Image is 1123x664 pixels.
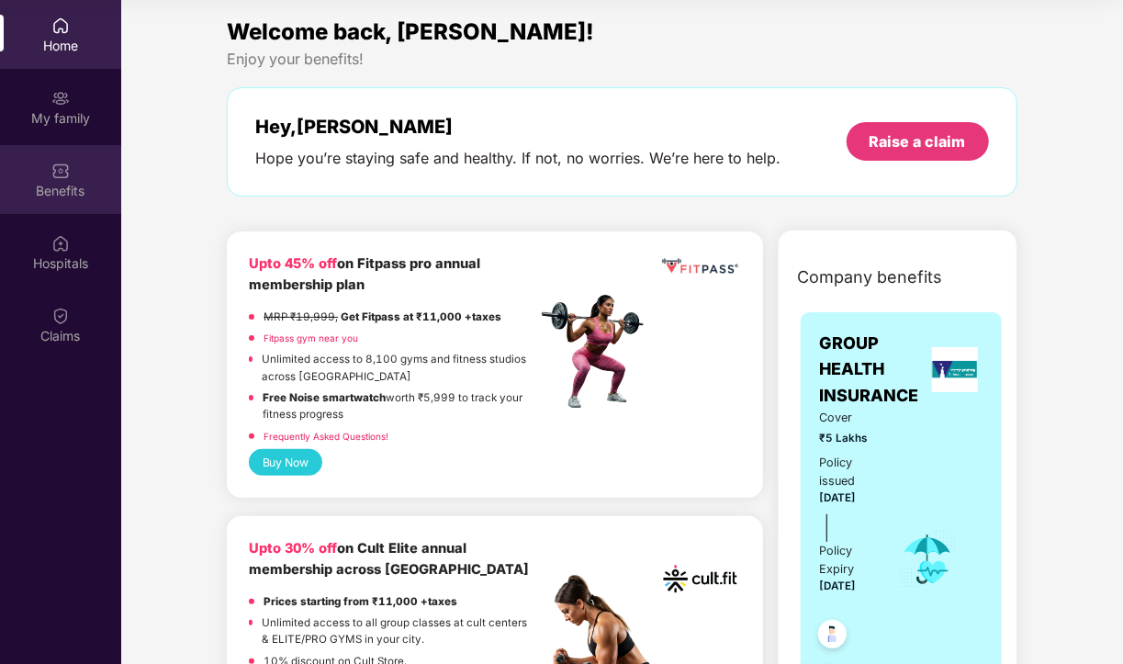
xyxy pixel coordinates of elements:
strong: Prices starting from ₹11,000 +taxes [264,595,457,608]
b: on Cult Elite annual membership across [GEOGRAPHIC_DATA] [249,540,529,578]
button: Buy Now [249,449,322,476]
div: Hope you’re staying safe and healthy. If not, no worries. We’re here to help. [255,149,780,168]
a: Frequently Asked Questions! [264,431,388,442]
img: svg+xml;base64,PHN2ZyBpZD0iSG9tZSIgeG1sbnM9Imh0dHA6Ly93d3cudzMub3JnLzIwMDAvc3ZnIiB3aWR0aD0iMjAiIG... [51,17,70,35]
img: svg+xml;base64,PHN2ZyBpZD0iSG9zcGl0YWxzIiB4bWxucz0iaHR0cDovL3d3dy53My5vcmcvMjAwMC9zdmciIHdpZHRoPS... [51,234,70,253]
img: fpp.png [536,290,659,413]
div: Policy Expiry [819,542,873,579]
b: Upto 45% off [249,255,337,272]
img: svg+xml;base64,PHN2ZyB3aWR0aD0iMjAiIGhlaWdodD0iMjAiIHZpZXdCb3g9IjAgMCAyMCAyMCIgZmlsbD0ibm9uZSIgeG... [51,89,70,107]
div: Policy issued [819,454,873,490]
del: MRP ₹19,999, [264,310,338,323]
div: Hey, [PERSON_NAME] [255,116,780,138]
img: insurerLogo [932,347,978,392]
span: Cover [819,409,873,427]
p: worth ₹5,999 to track your fitness progress [263,389,536,423]
b: Upto 30% off [249,540,337,557]
strong: Free Noise smartwatch [263,391,386,404]
strong: Get Fitpass at ₹11,000 +taxes [341,310,501,323]
img: svg+xml;base64,PHN2ZyBpZD0iQ2xhaW0iIHhtbG5zPSJodHRwOi8vd3d3LnczLm9yZy8yMDAwL3N2ZyIgd2lkdGg9IjIwIi... [51,307,70,325]
img: cult.png [659,538,741,620]
span: ₹5 Lakhs [819,430,873,446]
span: [DATE] [819,580,856,592]
img: svg+xml;base64,PHN2ZyBpZD0iQmVuZWZpdHMiIHhtbG5zPSJodHRwOi8vd3d3LnczLm9yZy8yMDAwL3N2ZyIgd2lkdGg9Ij... [51,162,70,180]
img: svg+xml;base64,PHN2ZyB4bWxucz0iaHR0cDovL3d3dy53My5vcmcvMjAwMC9zdmciIHdpZHRoPSI0OC45NDMiIGhlaWdodD... [810,614,855,659]
div: Raise a claim [870,131,966,152]
img: fppp.png [659,253,741,279]
div: Enjoy your benefits! [227,50,1016,69]
p: Unlimited access to all group classes at cult centers & ELITE/PRO GYMS in your city. [262,614,536,648]
span: GROUP HEALTH INSURANCE [819,331,927,409]
img: icon [898,529,958,590]
a: Fitpass gym near you [264,332,358,343]
p: Unlimited access to 8,100 gyms and fitness studios across [GEOGRAPHIC_DATA] [262,351,536,385]
b: on Fitpass pro annual membership plan [249,255,480,293]
span: Company benefits [797,264,942,290]
span: Welcome back, [PERSON_NAME]! [227,18,594,45]
span: [DATE] [819,491,856,504]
